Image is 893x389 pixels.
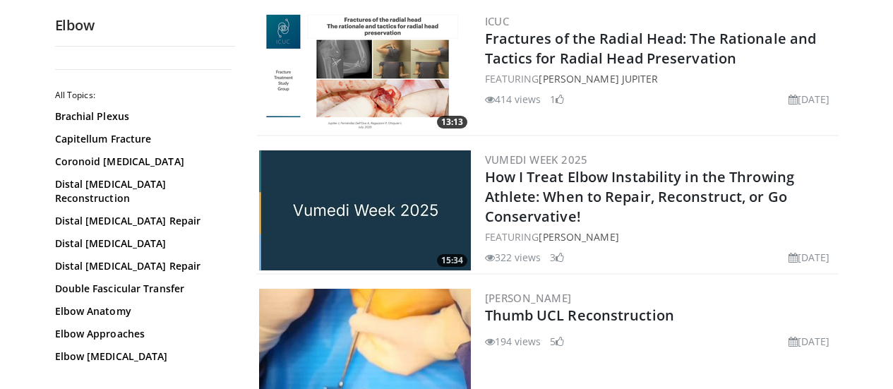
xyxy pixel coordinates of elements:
[485,152,588,167] a: Vumedi Week 2025
[539,230,618,244] a: [PERSON_NAME]
[55,282,228,296] a: Double Fascicular Transfer
[259,150,471,270] a: 15:34
[485,291,572,305] a: [PERSON_NAME]
[437,254,467,267] span: 15:34
[550,92,564,107] li: 1
[55,16,235,35] h2: Elbow
[259,12,471,132] a: 13:13
[55,372,228,386] a: [MEDICAL_DATA]
[550,250,564,265] li: 3
[550,334,564,349] li: 5
[55,90,232,101] h2: All Topics:
[485,334,541,349] li: 194 views
[55,177,228,205] a: Distal [MEDICAL_DATA] Reconstruction
[485,306,674,325] a: Thumb UCL Reconstruction
[789,334,830,349] li: [DATE]
[539,72,658,85] a: [PERSON_NAME] Jupiter
[789,92,830,107] li: [DATE]
[55,327,228,341] a: Elbow Approaches
[55,237,228,251] a: Distal [MEDICAL_DATA]
[485,29,817,68] a: Fractures of the Radial Head: The Rationale and Tactics for Radial Head Preservation
[55,132,228,146] a: Capitellum Fracture
[55,349,228,364] a: Elbow [MEDICAL_DATA]
[485,92,541,107] li: 414 views
[55,259,228,273] a: Distal [MEDICAL_DATA] Repair
[485,71,836,86] div: FEATURING
[55,155,228,169] a: Coronoid [MEDICAL_DATA]
[259,12,471,132] img: 28bb1a9b-507c-46c6-adf3-732da66a0791.png.300x170_q85_crop-smart_upscale.png
[55,304,228,318] a: Elbow Anatomy
[485,167,795,226] a: How I Treat Elbow Instability in the Throwing Athlete: When to Repair, Reconstruct, or Go Conserv...
[55,214,228,228] a: Distal [MEDICAL_DATA] Repair
[437,116,467,128] span: 13:13
[485,14,510,28] a: ICUC
[485,229,836,244] div: FEATURING
[485,250,541,265] li: 322 views
[259,150,471,270] img: 8a98516d-4b45-4c04-97a6-a050abbf0f3c.jpg.300x170_q85_crop-smart_upscale.jpg
[55,109,228,124] a: Brachial Plexus
[789,250,830,265] li: [DATE]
